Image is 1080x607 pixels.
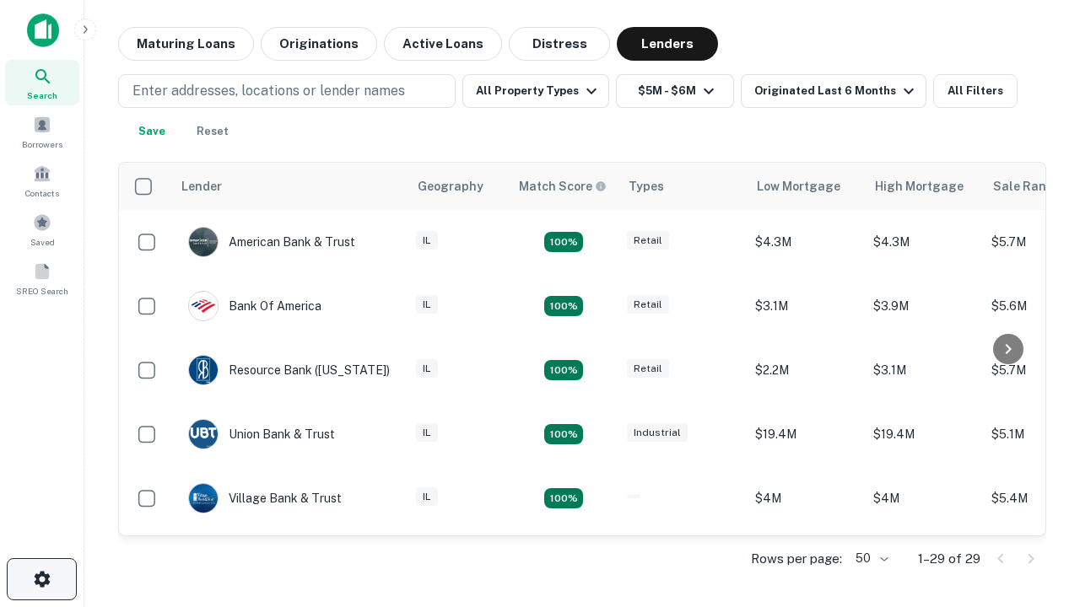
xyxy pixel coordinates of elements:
[418,176,483,196] div: Geography
[627,231,669,250] div: Retail
[189,292,218,320] img: picture
[5,158,79,203] a: Contacts
[189,356,218,384] img: picture
[519,177,603,196] h6: Match Score
[188,291,321,321] div: Bank Of America
[30,235,55,249] span: Saved
[849,546,891,571] div: 50
[408,163,509,210] th: Geography
[865,402,983,466] td: $19.4M
[132,81,405,101] p: Enter addresses, locations or lender names
[189,228,218,256] img: picture
[865,274,983,338] td: $3.9M
[757,176,840,196] div: Low Mortgage
[188,483,342,513] div: Village Bank & Trust
[747,274,865,338] td: $3.1M
[171,163,408,210] th: Lender
[5,109,79,154] a: Borrowers
[416,487,438,507] div: IL
[627,423,688,443] div: Industrial
[22,137,62,151] span: Borrowers
[189,484,218,513] img: picture
[181,176,222,196] div: Lender
[751,549,842,569] p: Rows per page:
[865,466,983,530] td: $4M
[627,359,669,379] div: Retail
[27,13,59,47] img: capitalize-icon.png
[747,163,865,210] th: Low Mortgage
[5,60,79,105] a: Search
[544,424,583,444] div: Matching Properties: 4, hasApolloMatch: undefined
[509,163,618,210] th: Capitalize uses an advanced AI algorithm to match your search with the best lender. The match sco...
[544,232,583,252] div: Matching Properties: 7, hasApolloMatch: undefined
[933,74,1018,108] button: All Filters
[618,163,747,210] th: Types
[5,255,79,301] a: SREO Search
[188,355,390,385] div: Resource Bank ([US_STATE])
[519,177,607,196] div: Capitalize uses an advanced AI algorithm to match your search with the best lender. The match sco...
[384,27,502,61] button: Active Loans
[747,210,865,274] td: $4.3M
[416,359,438,379] div: IL
[747,402,865,466] td: $19.4M
[747,466,865,530] td: $4M
[125,115,179,148] button: Save your search to get updates of matches that match your search criteria.
[544,488,583,508] div: Matching Properties: 6, hasApolloMatch: undefined
[416,423,438,443] div: IL
[865,210,983,274] td: $4.3M
[918,549,980,569] p: 1–29 of 29
[189,420,218,449] img: picture
[261,27,377,61] button: Originations
[188,227,355,257] div: American Bank & Trust
[741,74,926,108] button: Originated Last 6 Months
[865,338,983,402] td: $3.1M
[25,186,59,200] span: Contacts
[5,207,79,252] a: Saved
[747,338,865,402] td: $2.2M
[875,176,964,196] div: High Mortgage
[188,419,335,449] div: Union Bank & Trust
[416,231,438,250] div: IL
[865,530,983,594] td: $4M
[544,360,583,380] div: Matching Properties: 4, hasApolloMatch: undefined
[627,295,669,314] div: Retail
[865,163,983,210] th: High Mortgage
[747,530,865,594] td: $4M
[416,295,438,314] div: IL
[544,296,583,316] div: Matching Properties: 4, hasApolloMatch: undefined
[27,89,57,102] span: Search
[617,27,718,61] button: Lenders
[629,176,664,196] div: Types
[118,74,456,108] button: Enter addresses, locations or lender names
[186,115,240,148] button: Reset
[616,74,734,108] button: $5M - $6M
[462,74,609,108] button: All Property Types
[509,27,610,61] button: Distress
[996,472,1080,553] iframe: Chat Widget
[16,284,68,298] span: SREO Search
[754,81,919,101] div: Originated Last 6 Months
[118,27,254,61] button: Maturing Loans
